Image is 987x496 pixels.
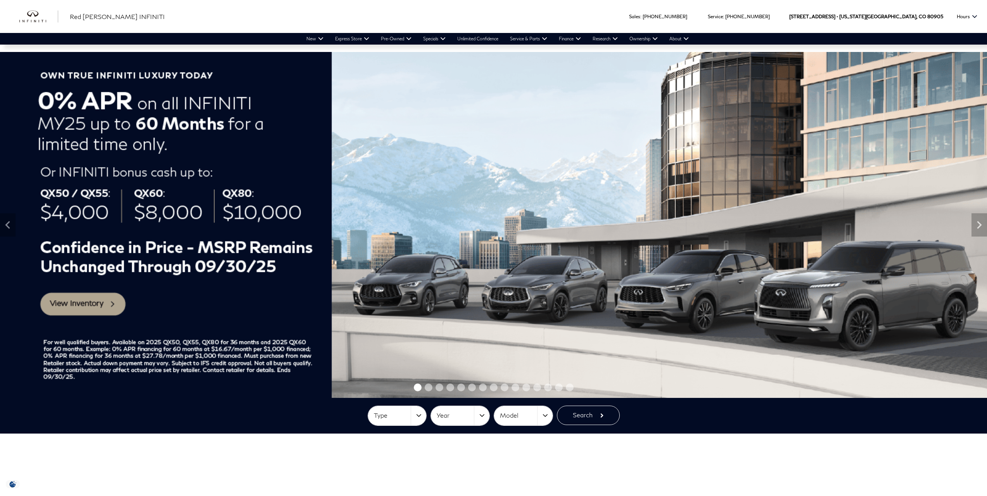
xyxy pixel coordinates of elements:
span: : [640,14,641,19]
a: Pre-Owned [375,33,417,45]
span: Year [437,409,474,422]
a: infiniti [19,10,58,23]
button: Model [494,406,553,425]
span: Type [374,409,411,422]
img: Opt-Out Icon [4,480,22,488]
a: Service & Parts [504,33,553,45]
a: About [664,33,695,45]
span: : [723,14,724,19]
a: New [301,33,329,45]
span: Go to slide 15 [566,384,574,391]
button: Year [431,406,489,425]
section: Click to Open Cookie Consent Modal [4,480,22,488]
span: Go to slide 10 [512,384,519,391]
button: Search [557,406,620,425]
a: [STREET_ADDRESS] • [US_STATE][GEOGRAPHIC_DATA], CO 80905 [789,14,943,19]
a: Finance [553,33,587,45]
a: Express Store [329,33,375,45]
a: Red [PERSON_NAME] INFINITI [70,12,165,21]
span: Go to slide 12 [533,384,541,391]
span: Go to slide 6 [468,384,476,391]
span: Go to slide 4 [446,384,454,391]
span: Red [PERSON_NAME] INFINITI [70,13,165,20]
span: Go to slide 9 [501,384,508,391]
span: Service [708,14,723,19]
a: Ownership [624,33,664,45]
button: Type [368,406,427,425]
span: Go to slide 13 [544,384,552,391]
span: Go to slide 3 [436,384,443,391]
span: Go to slide 11 [522,384,530,391]
span: Go to slide 1 [414,384,422,391]
a: [PHONE_NUMBER] [725,14,770,19]
span: Go to slide 5 [457,384,465,391]
a: Specials [417,33,451,45]
a: Research [587,33,624,45]
span: Sales [629,14,640,19]
span: Go to slide 8 [490,384,498,391]
span: Go to slide 14 [555,384,563,391]
div: Next [971,213,987,237]
a: [PHONE_NUMBER] [643,14,687,19]
a: Unlimited Confidence [451,33,504,45]
img: INFINITI [19,10,58,23]
span: Model [500,409,537,422]
span: Go to slide 7 [479,384,487,391]
span: Go to slide 2 [425,384,432,391]
nav: Main Navigation [301,33,695,45]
